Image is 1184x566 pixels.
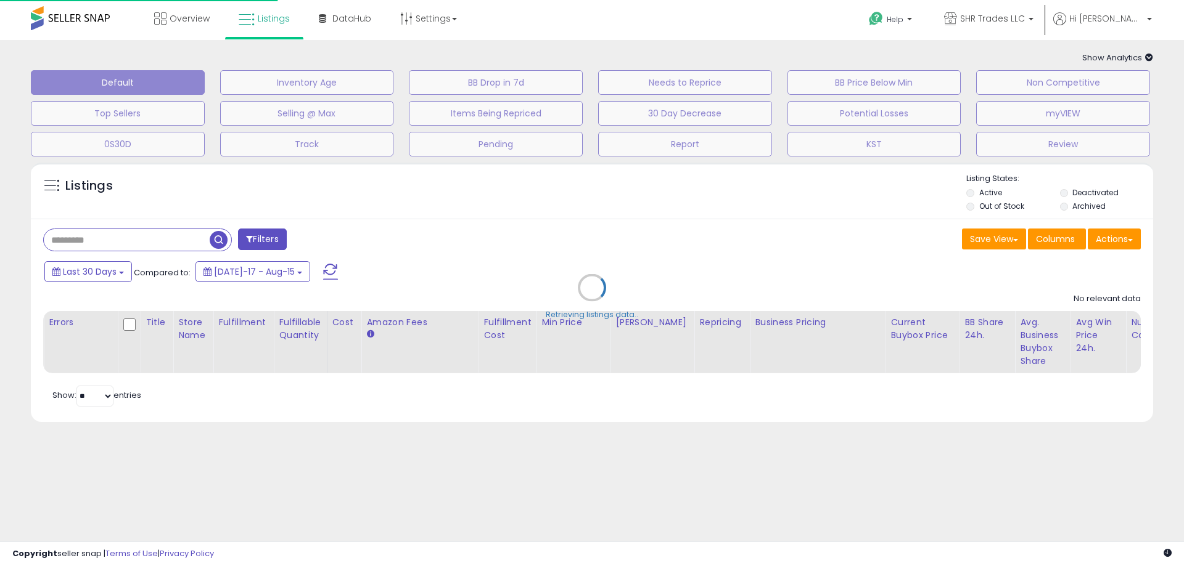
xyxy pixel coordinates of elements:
[105,548,158,559] a: Terms of Use
[12,548,214,560] div: seller snap | |
[976,101,1150,126] button: myVIEW
[887,14,903,25] span: Help
[787,132,961,156] button: KST
[258,12,290,25] span: Listings
[12,548,57,559] strong: Copyright
[409,132,583,156] button: Pending
[1053,12,1152,40] a: Hi [PERSON_NAME]
[220,132,394,156] button: Track
[170,12,210,25] span: Overview
[160,548,214,559] a: Privacy Policy
[598,70,772,95] button: Needs to Reprice
[220,101,394,126] button: Selling @ Max
[1069,12,1143,25] span: Hi [PERSON_NAME]
[859,2,924,40] a: Help
[546,309,638,320] div: Retrieving listings data..
[332,12,371,25] span: DataHub
[976,70,1150,95] button: Non Competitive
[31,132,205,156] button: 0S30D
[787,70,961,95] button: BB Price Below Min
[598,101,772,126] button: 30 Day Decrease
[1082,52,1153,63] span: Show Analytics
[409,101,583,126] button: Items Being Repriced
[868,11,884,26] i: Get Help
[787,101,961,126] button: Potential Losses
[31,70,205,95] button: Default
[598,132,772,156] button: Report
[31,101,205,126] button: Top Sellers
[409,70,583,95] button: BB Drop in 7d
[220,70,394,95] button: Inventory Age
[976,132,1150,156] button: Review
[960,12,1025,25] span: SHR Trades LLC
